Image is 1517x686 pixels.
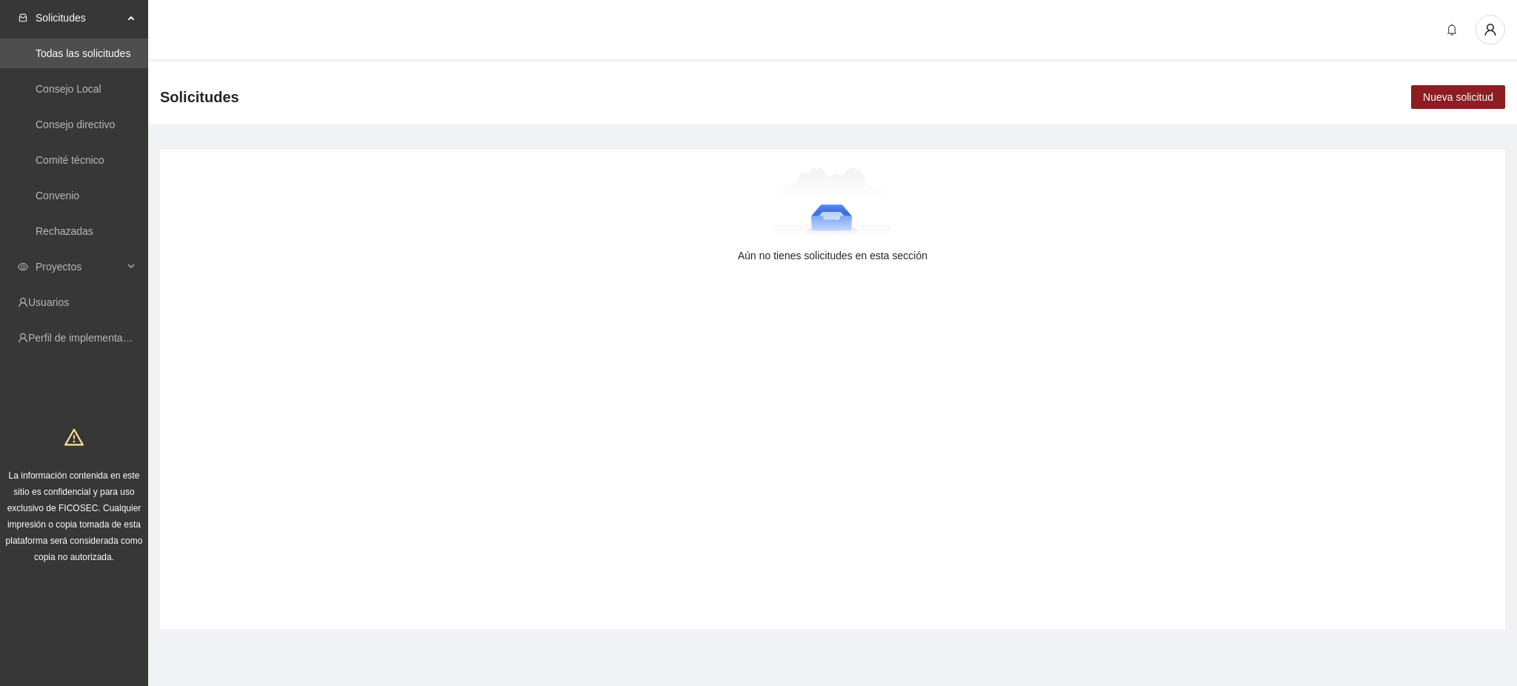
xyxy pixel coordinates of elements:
[18,13,28,23] span: inbox
[18,262,28,272] span: eye
[160,85,239,109] span: Solicitudes
[1411,85,1505,109] button: Nueva solicitud
[28,296,69,308] a: Usuarios
[36,190,79,202] a: Convenio
[6,470,143,562] span: La información contenida en este sitio es confidencial y para uso exclusivo de FICOSEC. Cualquier...
[36,119,115,130] a: Consejo directivo
[36,154,104,166] a: Comité técnico
[36,252,123,282] span: Proyectos
[64,427,84,447] span: warning
[36,225,93,237] a: Rechazadas
[1423,89,1493,105] span: Nueva solicitud
[184,247,1481,264] div: Aún no tienes solicitudes en esta sección
[773,167,893,242] img: Aún no tienes solicitudes en esta sección
[36,83,101,95] a: Consejo Local
[1476,23,1504,36] span: user
[36,3,123,33] span: Solicitudes
[1440,18,1464,41] button: bell
[28,332,144,344] a: Perfil de implementadora
[36,47,130,59] a: Todas las solicitudes
[1476,15,1505,44] button: user
[1441,24,1463,36] span: bell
